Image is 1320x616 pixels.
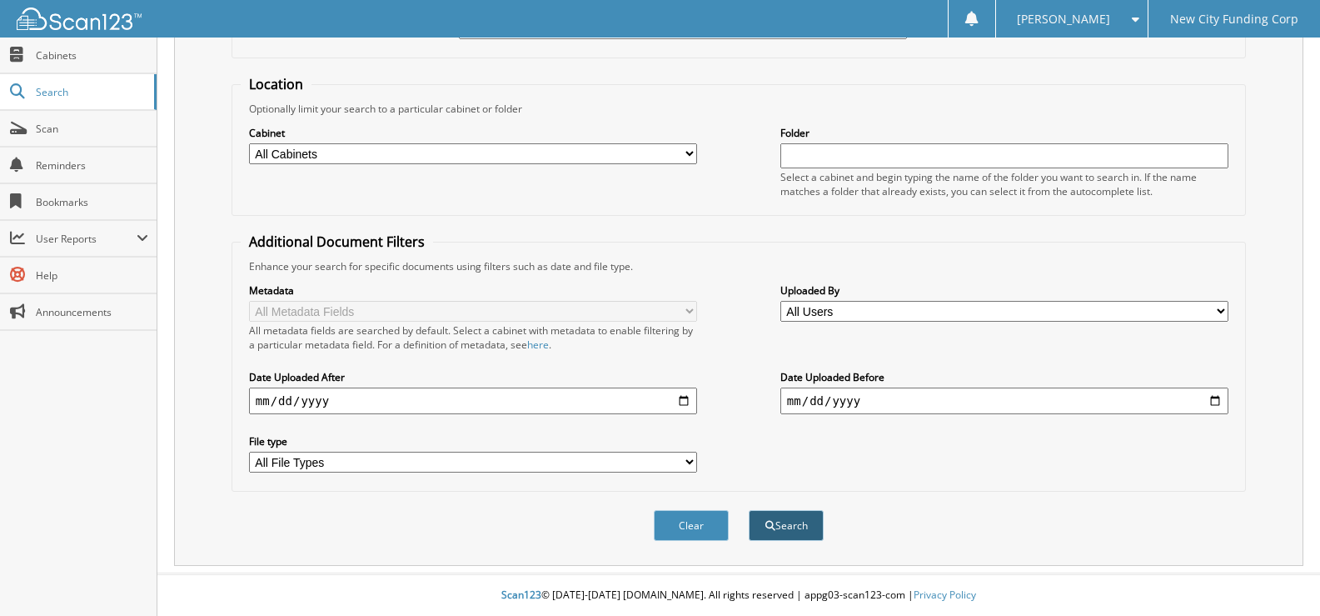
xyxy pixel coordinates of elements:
div: All metadata fields are searched by default. Select a cabinet with metadata to enable filtering b... [249,323,697,352]
label: Uploaded By [780,283,1228,298]
span: [PERSON_NAME] [1017,14,1110,24]
div: Optionally limit your search to a particular cabinet or folder [241,102,1237,116]
span: Scan123 [501,588,541,602]
button: Search [749,510,824,541]
label: Metadata [249,283,697,298]
label: File type [249,434,697,448]
span: Search [36,85,146,99]
img: scan123-logo-white.svg [17,8,142,30]
span: Reminders [36,158,148,173]
span: Scan [36,122,148,136]
button: Clear [654,510,729,541]
a: here [527,338,549,352]
div: © [DATE]-[DATE] [DOMAIN_NAME]. All rights reserved | appg03-scan123-com | [157,575,1320,616]
span: Bookmarks [36,195,148,209]
label: Cabinet [249,126,697,140]
div: Enhance your search for specific documents using filters such as date and file type. [241,259,1237,273]
legend: Additional Document Filters [241,233,433,251]
input: end [780,388,1228,414]
label: Date Uploaded Before [780,370,1228,384]
span: User Reports [36,232,137,246]
label: Date Uploaded After [249,370,697,384]
span: Announcements [36,305,148,319]
legend: Location [241,75,311,93]
label: Folder [780,126,1228,140]
a: Privacy Policy [914,588,976,602]
span: Help [36,268,148,283]
span: New City Funding Corp [1170,14,1298,24]
div: Select a cabinet and begin typing the name of the folder you want to search in. If the name match... [780,170,1228,198]
input: start [249,388,697,414]
iframe: Chat Widget [1237,536,1320,616]
span: Cabinets [36,48,148,63]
